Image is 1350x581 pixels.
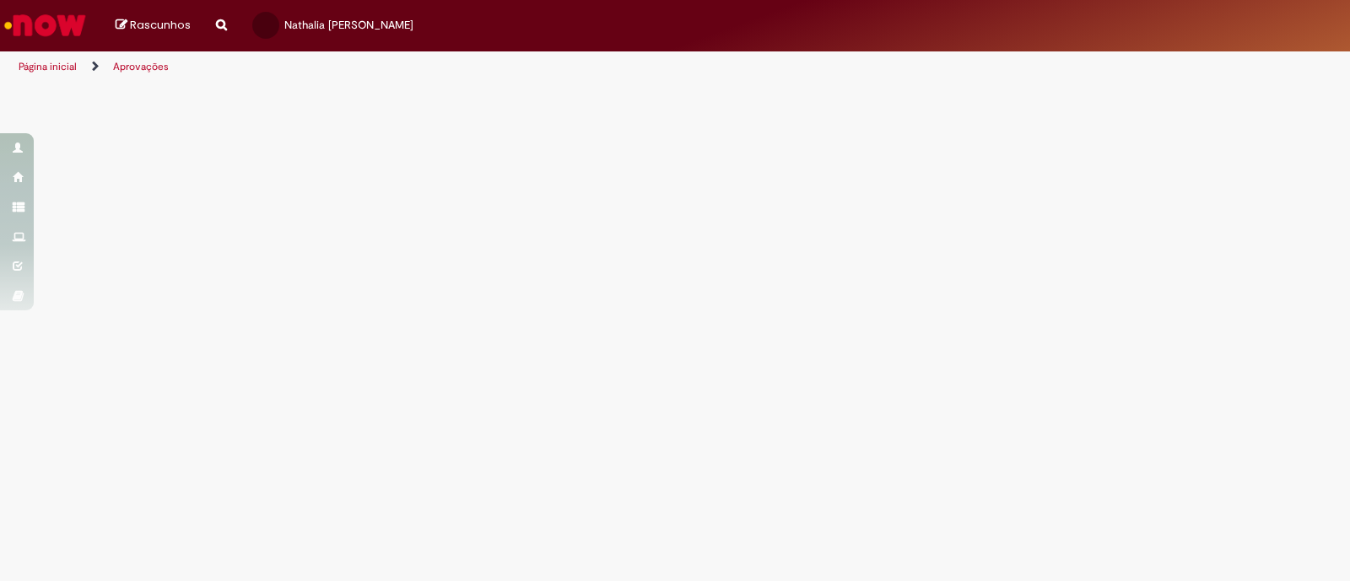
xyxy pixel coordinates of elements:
span: Nathalia [PERSON_NAME] [284,18,413,32]
span: Rascunhos [130,17,191,33]
a: Aprovações [113,60,169,73]
a: Rascunhos [116,18,191,34]
ul: Trilhas de página [13,51,888,83]
img: ServiceNow [2,8,89,42]
a: Página inicial [19,60,77,73]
